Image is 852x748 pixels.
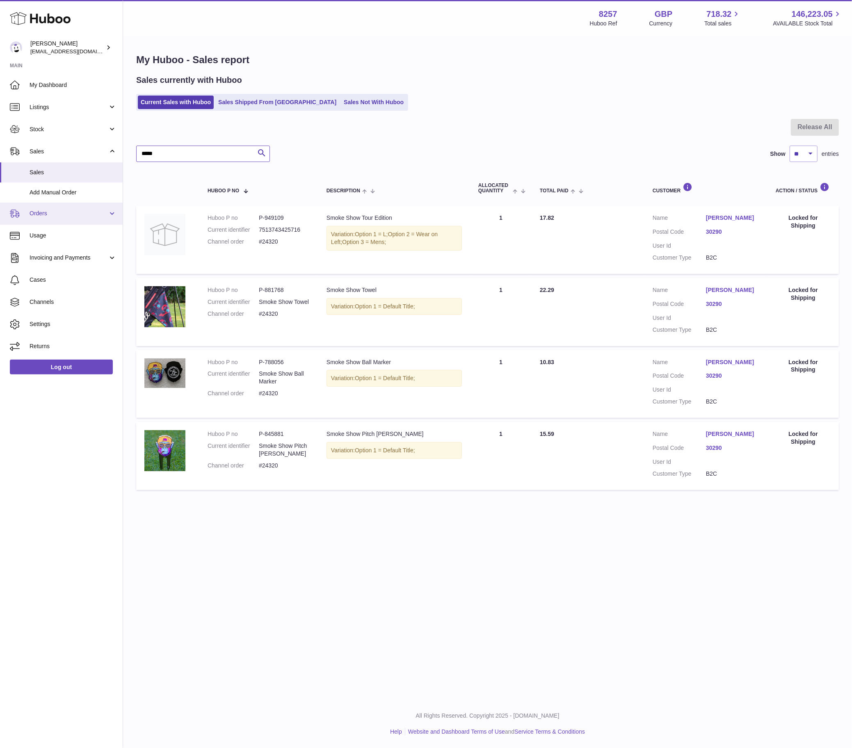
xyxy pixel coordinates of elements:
[215,96,339,109] a: Sales Shipped From [GEOGRAPHIC_DATA]
[30,232,116,239] span: Usage
[355,231,388,237] span: Option 1 = L;
[130,712,845,720] p: All Rights Reserved. Copyright 2025 - [DOMAIN_NAME]
[706,358,759,366] a: [PERSON_NAME]
[792,9,833,20] span: 146,223.05
[259,238,310,246] dd: #24320
[30,276,116,284] span: Cases
[773,20,842,27] span: AVAILABLE Stock Total
[355,303,415,310] span: Option 1 = Default Title;
[327,358,462,366] div: Smoke Show Ball Marker
[704,20,741,27] span: Total sales
[514,728,585,735] a: Service Terms & Conditions
[655,9,672,20] strong: GBP
[208,298,259,306] dt: Current identifier
[327,370,462,387] div: Variation:
[327,298,462,315] div: Variation:
[653,314,706,322] dt: User Id
[259,370,310,385] dd: Smoke Show Ball Marker
[259,214,310,222] dd: P-949109
[706,9,731,20] span: 718.32
[653,254,706,262] dt: Customer Type
[776,214,831,230] div: Locked for Shipping
[144,286,185,327] img: 82571699018971.jpg
[30,189,116,196] span: Add Manual Order
[770,150,786,158] label: Show
[478,183,511,194] span: ALLOCATED Quantity
[30,125,108,133] span: Stock
[355,375,415,381] span: Option 1 = Default Title;
[327,214,462,222] div: Smoke Show Tour Edition
[653,386,706,394] dt: User Id
[599,9,617,20] strong: 8257
[470,350,532,418] td: 1
[776,286,831,302] div: Locked for Shipping
[341,96,407,109] a: Sales Not With Huboo
[470,278,532,346] td: 1
[540,287,554,293] span: 22.29
[704,9,741,27] a: 718.32 Total sales
[30,169,116,176] span: Sales
[30,40,104,55] div: [PERSON_NAME]
[706,372,759,380] a: 30290
[30,320,116,328] span: Settings
[10,41,22,54] img: don@skinsgolf.com
[773,9,842,27] a: 146,223.05 AVAILABLE Stock Total
[30,148,108,155] span: Sales
[327,286,462,294] div: Smoke Show Towel
[653,430,706,440] dt: Name
[30,254,108,262] span: Invoicing and Payments
[144,358,185,388] img: 82571688043248.jpg
[259,298,310,306] dd: Smoke Show Towel
[653,242,706,250] dt: User Id
[208,358,259,366] dt: Huboo P no
[653,372,706,382] dt: Postal Code
[405,728,585,736] li: and
[208,214,259,222] dt: Huboo P no
[470,422,532,490] td: 1
[259,286,310,294] dd: P-881768
[259,462,310,470] dd: #24320
[259,358,310,366] dd: P-788056
[208,226,259,234] dt: Current identifier
[653,214,706,224] dt: Name
[470,206,532,274] td: 1
[590,20,617,27] div: Huboo Ref
[706,254,759,262] dd: B2C
[259,442,310,458] dd: Smoke Show Pitch [PERSON_NAME]
[208,238,259,246] dt: Channel order
[706,430,759,438] a: [PERSON_NAME]
[144,430,185,471] img: 82571696426710.jpg
[706,444,759,452] a: 30290
[653,228,706,238] dt: Postal Code
[706,398,759,406] dd: B2C
[327,442,462,459] div: Variation:
[776,430,831,446] div: Locked for Shipping
[653,458,706,466] dt: User Id
[653,398,706,406] dt: Customer Type
[208,462,259,470] dt: Channel order
[653,286,706,296] dt: Name
[30,103,108,111] span: Listings
[706,286,759,294] a: [PERSON_NAME]
[540,188,569,194] span: Total paid
[653,300,706,310] dt: Postal Code
[653,326,706,334] dt: Customer Type
[342,239,386,245] span: Option 3 = Mens;
[653,358,706,368] dt: Name
[30,298,116,306] span: Channels
[408,728,505,735] a: Website and Dashboard Terms of Use
[706,326,759,334] dd: B2C
[706,228,759,236] a: 30290
[208,188,239,194] span: Huboo P no
[208,286,259,294] dt: Huboo P no
[30,48,121,55] span: [EMAIL_ADDRESS][DOMAIN_NAME]
[540,431,554,437] span: 15.59
[327,430,462,438] div: Smoke Show Pitch [PERSON_NAME]
[208,442,259,458] dt: Current identifier
[30,81,116,89] span: My Dashboard
[144,214,185,255] img: no-photo.jpg
[653,182,759,194] div: Customer
[136,75,242,86] h2: Sales currently with Huboo
[259,226,310,234] dd: 7513743425716
[390,728,402,735] a: Help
